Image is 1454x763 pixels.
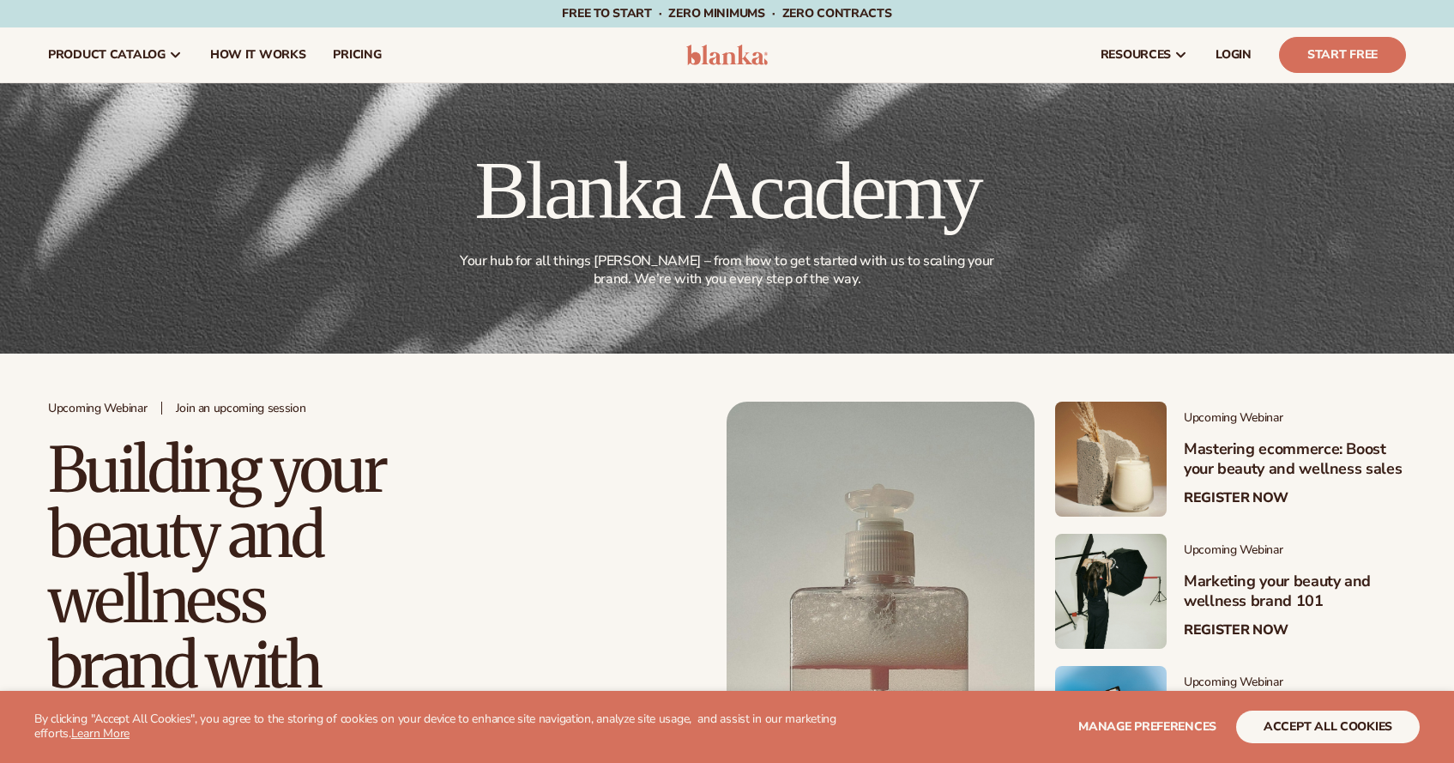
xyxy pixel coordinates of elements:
[686,45,768,65] img: logo
[1087,27,1202,82] a: resources
[1184,439,1406,480] h3: Mastering ecommerce: Boost your beauty and wellness sales
[48,48,166,62] span: product catalog
[454,252,1001,288] p: Your hub for all things [PERSON_NAME] – from how to get started with us to scaling your brand. We...
[176,402,306,416] span: Join an upcoming session
[196,27,320,82] a: How It Works
[1184,411,1406,426] span: Upcoming Webinar
[1184,543,1406,558] span: Upcoming Webinar
[1236,711,1420,743] button: accept all cookies
[48,402,148,416] span: Upcoming Webinar
[1184,675,1406,690] span: Upcoming Webinar
[1202,27,1265,82] a: LOGIN
[34,27,196,82] a: product catalog
[319,27,395,82] a: pricing
[1216,48,1252,62] span: LOGIN
[1078,711,1216,743] button: Manage preferences
[34,712,853,742] p: By clicking "Accept All Cookies", you agree to the storing of cookies on your device to enhance s...
[1279,37,1406,73] a: Start Free
[562,5,891,21] span: Free to start · ZERO minimums · ZERO contracts
[1101,48,1171,62] span: resources
[210,48,306,62] span: How It Works
[71,725,130,742] a: Learn More
[1184,490,1288,506] a: Register Now
[1184,622,1288,639] a: Register Now
[333,48,381,62] span: pricing
[450,149,1005,232] h1: Blanka Academy
[1078,718,1216,735] span: Manage preferences
[1184,572,1406,612] h3: Marketing your beauty and wellness brand 101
